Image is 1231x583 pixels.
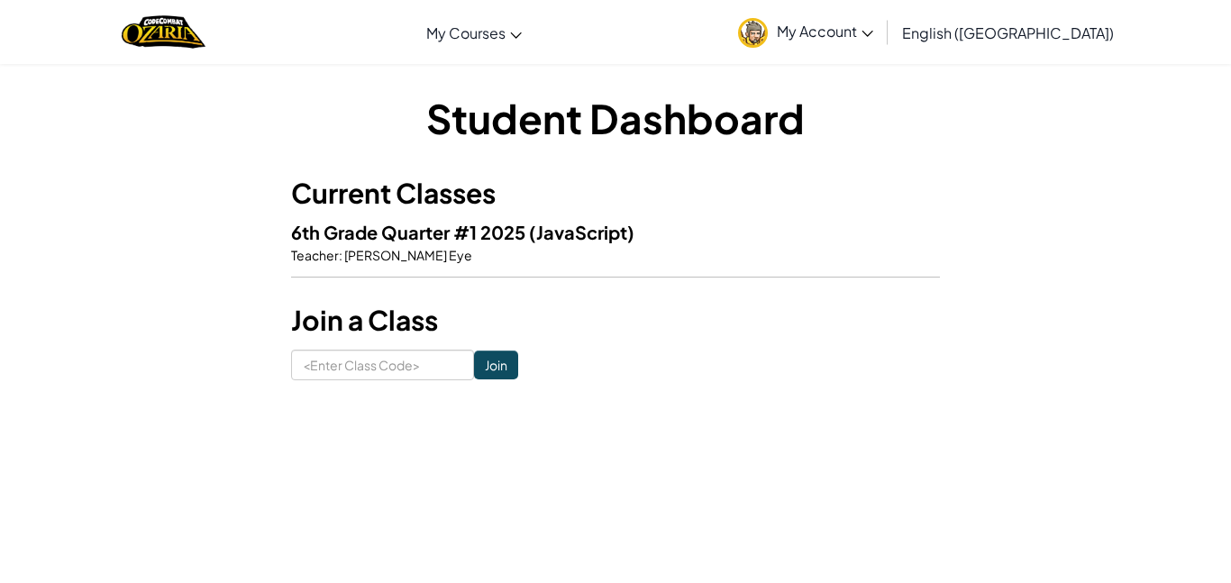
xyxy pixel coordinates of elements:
a: My Courses [417,8,531,57]
h3: Join a Class [291,300,940,341]
span: (JavaScript) [529,221,634,243]
span: My Account [777,22,873,41]
input: <Enter Class Code> [291,350,474,380]
img: avatar [738,18,768,48]
span: [PERSON_NAME] Eye [342,247,472,263]
h3: Current Classes [291,173,940,214]
input: Join [474,351,518,379]
span: : [339,247,342,263]
span: 6th Grade Quarter #1 2025 [291,221,529,243]
h1: Student Dashboard [291,90,940,146]
span: My Courses [426,23,506,42]
a: Ozaria by CodeCombat logo [122,14,205,50]
a: English ([GEOGRAPHIC_DATA]) [893,8,1123,57]
span: English ([GEOGRAPHIC_DATA]) [902,23,1114,42]
span: Teacher [291,247,339,263]
a: My Account [729,4,882,60]
img: Home [122,14,205,50]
